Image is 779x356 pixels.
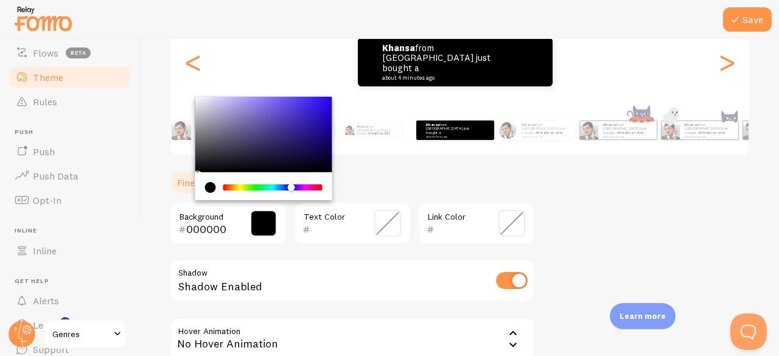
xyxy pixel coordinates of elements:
[170,170,226,195] a: Fine Tune
[33,319,58,331] span: Learn
[7,188,133,212] a: Opt-In
[419,62,485,74] a: Metallica t-shirt
[522,122,536,127] strong: Khansa
[719,18,734,106] div: Next slide
[426,122,439,127] strong: Khansa
[441,130,467,135] a: Metallica t-shirt
[60,317,71,328] svg: <p>Watch New Feature Tutorials!</p>
[382,75,500,81] small: about 4 minutes ago
[7,164,133,188] a: Push Data
[7,239,133,263] a: Inline
[522,135,570,138] small: about 4 minutes ago
[33,170,79,182] span: Push Data
[357,124,397,137] p: from [GEOGRAPHIC_DATA] just bought a
[662,121,680,139] img: Fomo
[620,310,666,322] p: Learn more
[186,18,200,106] div: Previous slide
[7,288,133,313] a: Alerts
[743,121,761,139] img: Fomo
[33,96,57,108] span: Rules
[522,122,571,138] p: from [GEOGRAPHIC_DATA] just bought a
[66,47,91,58] span: beta
[730,313,767,350] iframe: Help Scout Beacon - Open
[205,182,216,193] div: current color is #000000
[700,130,726,135] a: Metallica t-shirt
[426,122,475,138] p: from [GEOGRAPHIC_DATA] just bought a
[33,245,57,257] span: Inline
[357,125,368,128] strong: Khansa
[7,41,133,65] a: Flows beta
[537,130,563,135] a: Metallica t-shirt
[603,122,617,127] strong: Khansa
[33,343,69,355] span: Support
[172,120,191,140] img: Fomo
[603,122,652,138] p: from [GEOGRAPHIC_DATA] just bought a
[44,319,126,349] a: Genres
[33,145,55,158] span: Push
[618,130,645,135] a: Metallica t-shirt
[382,42,415,54] strong: Khansa
[580,121,598,139] img: Fomo
[33,71,63,83] span: Theme
[15,227,133,235] span: Inline
[7,139,133,164] a: Push
[195,97,332,200] div: Chrome color picker
[685,122,733,138] p: from [GEOGRAPHIC_DATA] just bought a
[610,303,676,329] div: Learn more
[33,194,61,206] span: Opt-In
[13,3,74,34] img: fomo-relay-logo-orange.svg
[7,313,133,337] a: Learn
[499,121,517,139] img: Fomo
[685,135,732,138] small: about 4 minutes ago
[603,135,651,138] small: about 4 minutes ago
[52,327,110,341] span: Genres
[33,47,58,59] span: Flows
[382,43,504,81] p: from [GEOGRAPHIC_DATA] just bought a
[685,122,698,127] strong: Khansa
[369,131,389,135] a: Metallica t-shirt
[170,259,535,304] div: Shadow Enabled
[33,295,59,307] span: Alerts
[7,89,133,114] a: Rules
[7,65,133,89] a: Theme
[426,135,473,138] small: about 4 minutes ago
[345,125,355,135] img: Fomo
[15,128,133,136] span: Push
[15,277,133,285] span: Get Help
